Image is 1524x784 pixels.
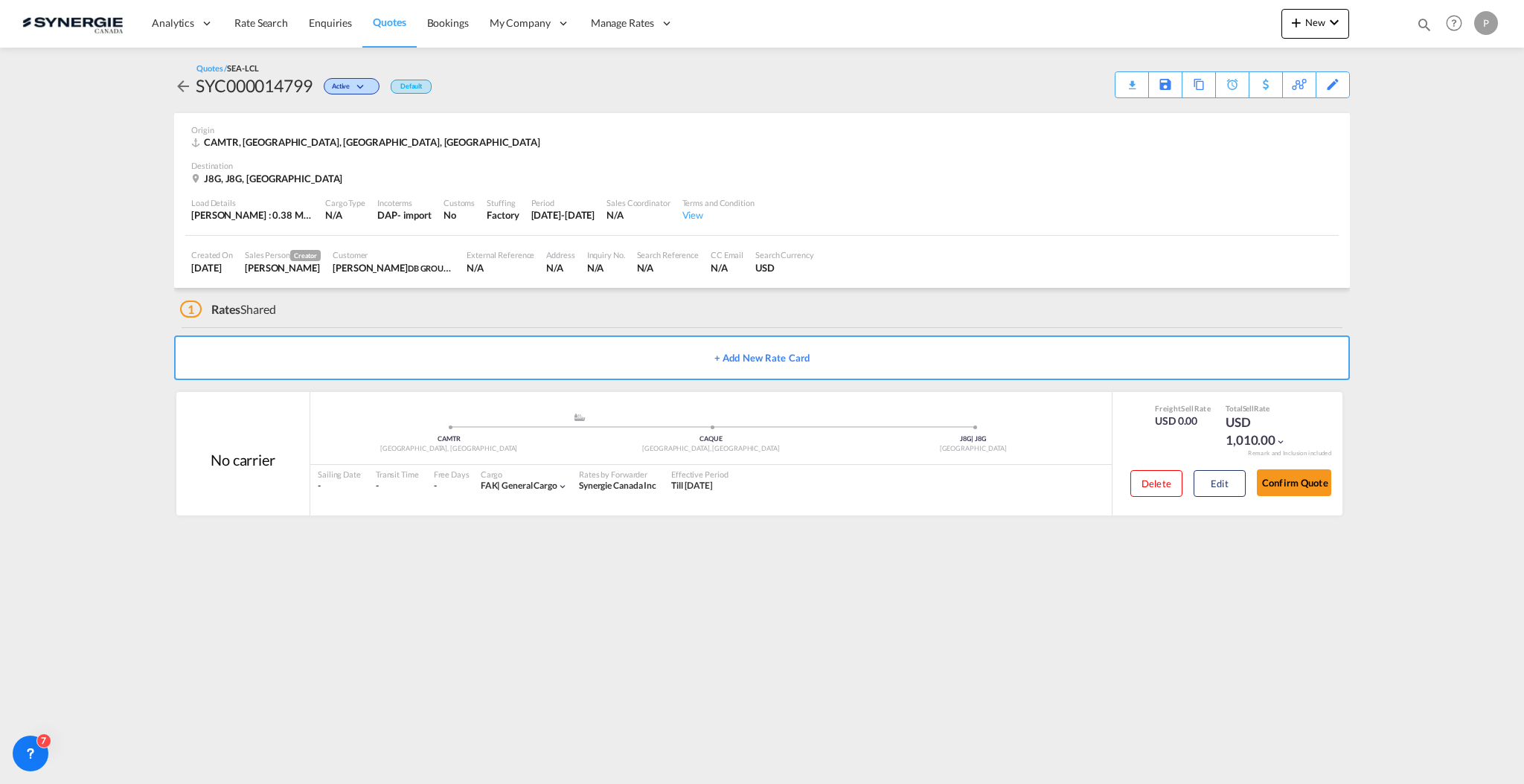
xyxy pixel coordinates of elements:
img: 1f56c880d42311ef80fc7dca854c8e59.png [22,7,123,40]
button: Edit [1194,470,1246,497]
div: N/A [711,261,743,274]
div: CAMTR, Montreal, QC, Asia Pacific [191,135,544,149]
span: Active [332,82,353,96]
div: N/A [546,261,574,274]
span: DB GROUP US [408,262,461,274]
div: Incoterms [377,197,432,208]
div: [PERSON_NAME] : 0.38 MT | Volumetric Wt : 1.46 CBM | Chargeable Wt : 1.46 W/M [191,208,313,222]
span: 1 [180,301,202,318]
div: Total Rate [1226,403,1300,414]
md-icon: assets/icons/custom/ship-fill.svg [571,414,589,421]
div: Created On [191,249,233,260]
div: CAQUE [580,434,842,444]
div: Free Days [434,469,470,480]
div: [GEOGRAPHIC_DATA], [GEOGRAPHIC_DATA] [318,444,580,454]
div: Cargo Type [325,197,365,208]
div: Inquiry No. [587,249,625,260]
span: Synergie Canada Inc [579,480,656,491]
div: - import [397,208,432,222]
div: SYC000014799 [196,74,313,97]
div: - [434,480,437,492]
div: N/A [637,261,699,274]
div: Stuffing [487,197,519,208]
div: Transit Time [376,469,419,480]
md-icon: icon-chevron-down [557,481,568,492]
span: FAK [481,480,502,491]
span: Sell [1181,404,1194,413]
div: P [1474,11,1498,35]
button: Confirm Quote [1257,469,1331,496]
button: icon-plus 400-fgNewicon-chevron-down [1281,9,1349,39]
div: Destination [191,160,1333,171]
div: 18 Aug 2026 [531,208,595,222]
div: N/A [587,261,625,274]
md-icon: icon-plus 400-fg [1287,13,1305,31]
div: Freight Rate [1155,403,1211,414]
div: Cargo [481,469,568,480]
div: general cargo [481,480,557,492]
md-icon: icon-chevron-down [1275,437,1286,447]
div: icon-magnify [1416,16,1432,39]
span: Rates [211,302,241,316]
md-icon: icon-chevron-down [1325,13,1343,31]
span: Rate Search [234,16,288,29]
span: CAMTR, [GEOGRAPHIC_DATA], [GEOGRAPHIC_DATA], [GEOGRAPHIC_DATA] [204,136,540,148]
div: Address [546,249,574,260]
div: Shared [180,301,276,318]
div: External Reference [467,249,534,260]
div: Change Status Here [313,74,383,97]
div: Elizabeth Lacroix [333,261,455,274]
div: View [682,208,755,222]
div: Help [1441,10,1474,37]
div: Load Details [191,197,313,208]
div: icon-arrow-left [174,74,196,97]
div: Quotes /SEA-LCL [196,62,259,74]
div: - [376,480,419,492]
span: Till [DATE] [671,480,713,491]
div: [GEOGRAPHIC_DATA], [GEOGRAPHIC_DATA] [580,444,842,454]
div: CAMTR [318,434,580,444]
div: Search Currency [755,249,814,260]
span: Bookings [427,16,469,29]
span: Enquiries [309,16,352,29]
md-icon: icon-chevron-down [353,83,371,91]
span: Help [1441,10,1467,36]
div: Default [391,80,432,94]
div: Sales Coordinator [606,197,670,208]
div: USD [755,261,814,274]
span: My Company [490,16,551,30]
div: Customer [333,249,455,260]
div: Terms and Condition [682,197,755,208]
div: Effective Period [671,469,728,480]
div: Sailing Date [318,469,361,480]
span: Sell [1243,404,1255,413]
div: - [318,480,361,492]
button: Delete [1130,470,1182,497]
div: No carrier [211,449,275,470]
div: Save As Template [1149,72,1182,97]
div: N/A [606,208,670,222]
div: Quote PDF is not available at this time [1123,72,1141,86]
span: Creator [290,250,321,261]
div: Origin [191,124,1333,135]
iframe: Chat [11,706,63,762]
div: Search Reference [637,249,699,260]
div: N/A [325,208,365,222]
md-icon: icon-magnify [1416,16,1432,33]
md-icon: icon-arrow-left [174,77,192,95]
div: Factory Stuffing [487,208,519,222]
div: Change Status Here [324,78,380,94]
button: + Add New Rate Card [174,335,1350,380]
div: Customs [444,197,475,208]
div: Till 18 Aug 2026 [671,480,713,492]
div: Synergie Canada Inc [579,480,656,492]
span: | [971,434,973,443]
div: CC Email [711,249,743,260]
div: Period [531,197,595,208]
div: Pablo Gomez Saldarriaga [245,261,321,274]
md-icon: icon-download [1123,74,1141,86]
div: 16 Sep 2025 [191,261,233,274]
span: SEA-LCL [227,63,258,73]
div: USD 0.00 [1155,414,1211,428]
